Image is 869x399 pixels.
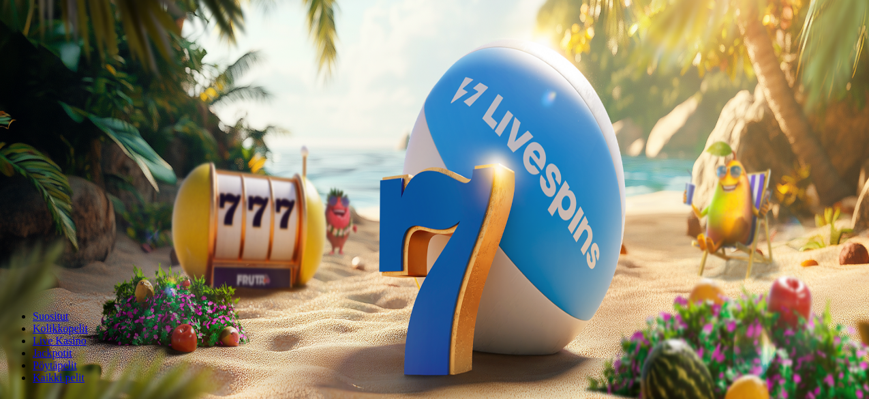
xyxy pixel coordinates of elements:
[33,335,87,346] a: Live Kasino
[33,310,68,322] a: Suositut
[33,323,88,334] a: Kolikkopelit
[33,359,77,371] span: Pöytäpelit
[33,372,85,383] span: Kaikki pelit
[5,287,864,384] nav: Lobby
[33,347,72,359] a: Jackpotit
